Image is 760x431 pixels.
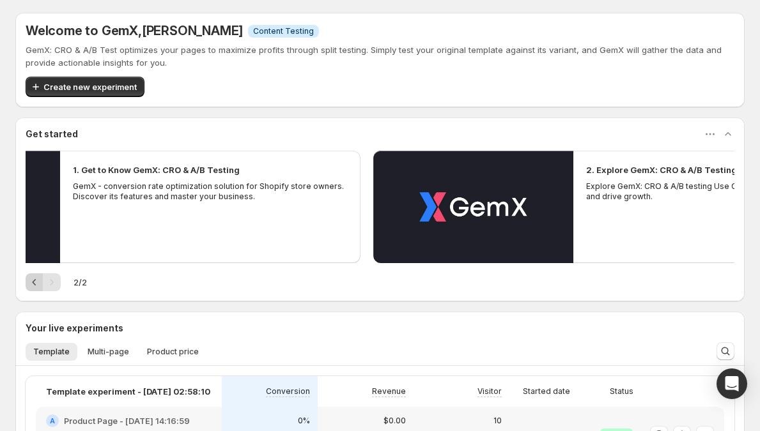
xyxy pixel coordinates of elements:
p: Status [610,386,633,397]
p: GemX: CRO & A/B Test optimizes your pages to maximize profits through split testing. Simply test ... [26,43,734,69]
button: Play video [373,151,573,263]
p: Revenue [372,386,406,397]
button: Previous [26,273,43,291]
span: , [PERSON_NAME] [138,23,243,38]
p: Template experiment - [DATE] 02:58:10 [46,385,210,398]
p: 10 [493,416,502,426]
div: Open Intercom Messenger [717,368,747,399]
p: $0.00 [384,416,406,426]
p: Visitor [477,386,502,397]
h3: Your live experiments [26,322,123,335]
p: GemX - conversion rate optimization solution for Shopify store owners. Discover its features and ... [73,181,348,202]
span: 2 / 2 [74,276,87,289]
nav: Pagination [26,273,61,291]
p: 0% [298,416,310,426]
span: Template [33,347,70,357]
p: Started date [523,386,570,397]
h2: Product Page - [DATE] 14:16:59 [64,414,190,427]
span: Multi-page [88,347,129,357]
button: Search and filter results [717,342,734,360]
p: Conversion [266,386,310,397]
span: Create new experiment [43,80,137,93]
h3: Get started [26,128,78,140]
button: Create new experiment [26,77,144,97]
h5: Welcome to GemX [26,23,243,38]
span: Product price [147,347,199,357]
span: Content Testing [253,26,314,36]
h2: 1. Get to Know GemX: CRO & A/B Testing [73,163,240,176]
h2: A [50,417,55,425]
